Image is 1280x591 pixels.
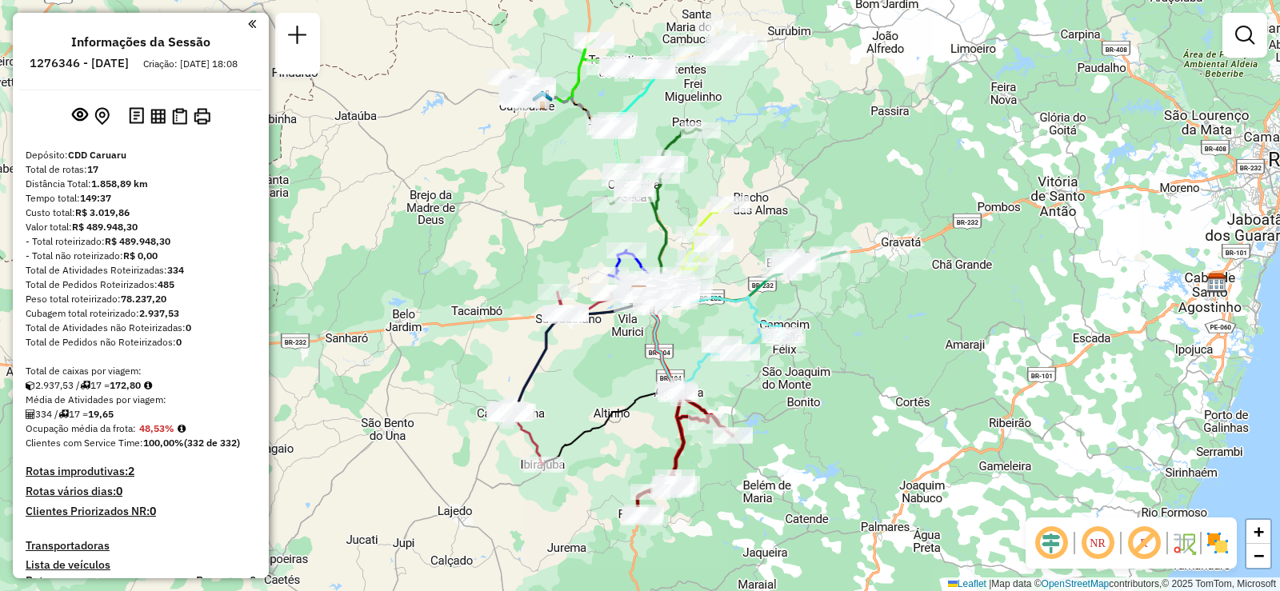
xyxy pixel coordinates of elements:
strong: 485 [158,278,174,290]
div: - Total roteirizado: [26,234,256,249]
img: Fluxo de ruas [1171,530,1197,556]
div: Criação: [DATE] 18:08 [137,57,244,71]
h4: Rotas vários dias: [26,485,256,498]
h4: Rotas improdutivas: [26,465,256,478]
span: Ocultar NR [1078,524,1117,562]
a: OpenStreetMap [1042,578,1110,589]
strong: 0 [176,336,182,348]
span: Clientes com Service Time: [26,437,143,449]
strong: R$ 3.019,86 [75,206,130,218]
i: Total de Atividades [26,409,35,419]
div: Total de Pedidos não Roteirizados: [26,335,256,349]
img: CDD Caruaru [629,285,650,305]
div: Total de rotas: [26,162,256,177]
button: Imprimir Rotas [190,105,214,128]
strong: CDD Caruaru [68,149,126,161]
i: Meta Caixas/viagem: 158,74 Diferença: 14,06 [144,381,152,390]
strong: R$ 0,00 [123,250,158,262]
div: Total de caixas por viagem: [26,364,256,378]
strong: 149:37 [80,192,111,204]
strong: 1.858,89 km [91,178,148,190]
strong: 334 [167,264,184,276]
div: 334 / 17 = [26,407,256,421]
strong: 17 [87,163,98,175]
div: Depósito: [26,148,256,162]
div: Cubagem total roteirizado: [26,306,256,321]
strong: 2 [128,464,134,478]
div: Custo total: [26,206,256,220]
em: Média calculada utilizando a maior ocupação (%Peso ou %Cubagem) de cada rota da sessão. Rotas cro... [178,424,186,433]
button: Centralizar mapa no depósito ou ponto de apoio [91,104,113,129]
strong: 100,00% [143,437,184,449]
i: Total de rotas [80,381,90,390]
button: Visualizar relatório de Roteirização [147,105,169,126]
a: Zoom out [1246,544,1270,568]
div: Total de Pedidos Roteirizados: [26,278,256,292]
strong: 19,65 [88,408,114,420]
a: Leaflet [948,578,986,589]
strong: 0 [150,504,156,518]
strong: 78.237,20 [121,293,166,305]
h4: Transportadoras [26,539,256,553]
div: - Total não roteirizado: [26,249,256,263]
h4: Clientes Priorizados NR: [26,505,256,518]
div: Peso total roteirizado: [26,292,256,306]
h4: Lista de veículos [26,558,256,572]
span: | [989,578,991,589]
span: Ocultar deslocamento [1032,524,1070,562]
div: Distância Total: [26,177,256,191]
div: Média de Atividades por viagem: [26,393,256,407]
a: Nova sessão e pesquisa [282,19,314,55]
button: Visualizar Romaneio [169,105,190,128]
span: Ocupação média da frota: [26,422,136,434]
i: Total de rotas [58,409,69,419]
div: Tempo total: [26,191,256,206]
a: Zoom in [1246,520,1270,544]
button: Exibir sessão original [69,103,91,129]
button: Logs desbloquear sessão [126,104,147,129]
img: Exibir/Ocultar setores [1205,530,1230,556]
div: Total de Atividades não Roteirizadas: [26,321,256,335]
strong: (332 de 332) [184,437,240,449]
h6: 1276346 - [DATE] [30,56,129,70]
a: Exibir filtros [1229,19,1261,51]
div: Valor total: [26,220,256,234]
strong: R$ 489.948,30 [105,235,170,247]
i: Cubagem total roteirizado [26,381,35,390]
strong: 0 [116,484,122,498]
span: Exibir rótulo [1125,524,1163,562]
span: − [1254,545,1264,565]
a: Clique aqui para minimizar o painel [248,14,256,33]
h4: Recargas: 0 [196,574,256,588]
div: Total de Atividades Roteirizadas: [26,263,256,278]
img: CDD Cabo [1206,273,1227,294]
strong: 172,80 [110,379,141,391]
h4: Informações da Sessão [71,34,210,50]
span: + [1254,521,1264,541]
img: PA - Sta Cruz [532,90,553,110]
div: Map data © contributors,© 2025 TomTom, Microsoft [944,577,1280,591]
strong: 0 [186,321,191,333]
a: Rotas [26,574,55,588]
strong: 2.937,53 [139,307,179,319]
strong: R$ 489.948,30 [72,221,138,233]
strong: 48,53% [139,422,174,434]
div: 2.937,53 / 17 = [26,378,256,393]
